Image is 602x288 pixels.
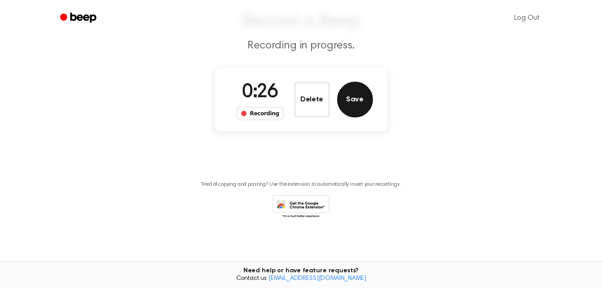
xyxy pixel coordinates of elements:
[269,275,366,282] a: [EMAIL_ADDRESS][DOMAIN_NAME]
[242,83,278,102] span: 0:26
[54,9,104,27] a: Beep
[505,7,549,29] a: Log Out
[5,275,597,283] span: Contact us
[294,82,330,118] button: Delete Audio Record
[201,181,401,188] p: Tired of copying and pasting? Use the extension to automatically insert your recordings.
[337,82,373,118] button: Save Audio Record
[237,107,284,120] div: Recording
[129,39,473,53] p: Recording in progress.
